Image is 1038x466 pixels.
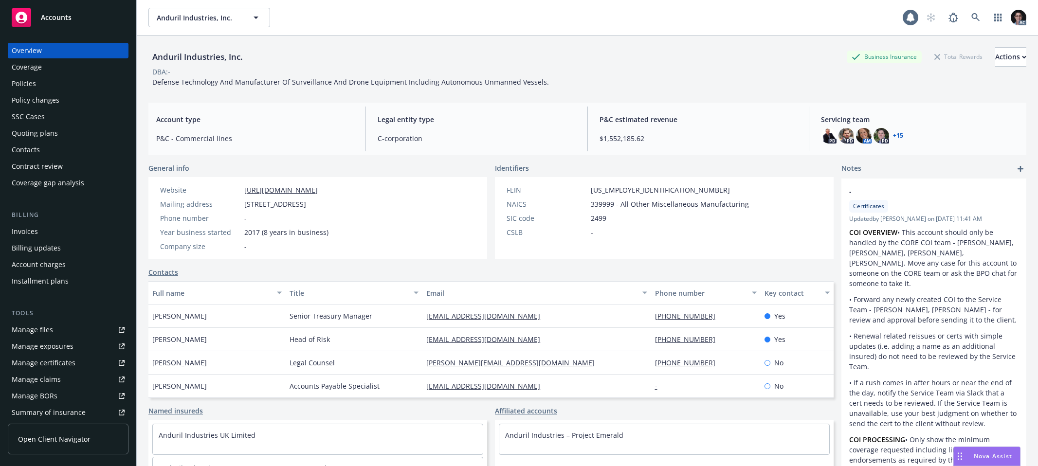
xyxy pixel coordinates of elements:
div: NAICS [507,199,587,209]
span: Notes [841,163,861,175]
a: [EMAIL_ADDRESS][DOMAIN_NAME] [426,335,548,344]
div: Invoices [12,224,38,239]
a: Summary of insurance [8,405,128,420]
div: CSLB [507,227,587,237]
span: Head of Risk [290,334,330,344]
p: • If a rush comes in after hours or near the end of the day, notify the Service Team via Slack th... [849,377,1019,429]
div: Total Rewards [929,51,987,63]
div: Manage certificates [12,355,75,371]
div: Contacts [12,142,40,158]
a: Manage BORs [8,388,128,404]
img: photo [856,128,872,143]
span: No [774,358,783,368]
span: [STREET_ADDRESS] [244,199,306,209]
div: FEIN [507,185,587,195]
a: Quoting plans [8,125,128,141]
button: Email [422,281,651,305]
div: Year business started [160,227,240,237]
button: Key contact [761,281,834,305]
a: SSC Cases [8,109,128,125]
span: - [591,227,593,237]
span: General info [148,163,189,173]
a: Invoices [8,224,128,239]
div: Website [160,185,240,195]
a: Anduril Industries UK Limited [159,430,255,440]
a: [EMAIL_ADDRESS][DOMAIN_NAME] [426,311,548,321]
div: DBA: - [152,67,170,77]
div: Key contact [765,288,819,298]
span: 2499 [591,213,606,223]
div: Phone number [160,213,240,223]
div: Title [290,288,408,298]
span: 339999 - All Other Miscellaneous Manufacturing [591,199,749,209]
div: Summary of insurance [12,405,86,420]
span: - [849,186,993,197]
span: [PERSON_NAME] [152,358,207,368]
a: Accounts [8,4,128,31]
span: Accounts [41,14,72,21]
a: Contacts [8,142,128,158]
a: Contacts [148,267,178,277]
span: Updated by [PERSON_NAME] on [DATE] 11:41 AM [849,215,1019,223]
span: [PERSON_NAME] [152,381,207,391]
span: Legal entity type [378,114,575,125]
a: Manage files [8,322,128,338]
a: [URL][DOMAIN_NAME] [244,185,318,195]
a: [PHONE_NUMBER] [655,358,723,367]
div: Policy changes [12,92,59,108]
span: Senior Treasury Manager [290,311,372,321]
a: Manage exposures [8,339,128,354]
div: Manage files [12,322,53,338]
a: Overview [8,43,128,58]
button: Anduril Industries, Inc. [148,8,270,27]
a: Policy changes [8,92,128,108]
span: Nova Assist [974,452,1012,460]
p: • Renewal related reissues or certs with simple updates (i.e. adding a name as an additional insu... [849,331,1019,372]
div: Policies [12,76,36,91]
div: Company size [160,241,240,251]
button: Phone number [651,281,761,305]
div: Email [426,288,636,298]
p: • This account should only be handled by the CORE COI team - [PERSON_NAME], [PERSON_NAME], [PERSO... [849,227,1019,288]
a: [EMAIL_ADDRESS][DOMAIN_NAME] [426,381,548,391]
a: Named insureds [148,406,203,416]
div: Anduril Industries, Inc. [148,51,247,63]
span: Yes [774,311,785,321]
a: [PERSON_NAME][EMAIL_ADDRESS][DOMAIN_NAME] [426,358,602,367]
a: Manage claims [8,372,128,387]
div: Phone number [655,288,746,298]
a: Account charges [8,257,128,272]
strong: COI PROCESSING [849,435,905,444]
img: photo [1011,10,1026,25]
span: Certificates [853,202,884,211]
div: Account charges [12,257,66,272]
span: Legal Counsel [290,358,335,368]
span: Accounts Payable Specialist [290,381,380,391]
div: Contract review [12,159,63,174]
div: Actions [995,48,1026,66]
span: [PERSON_NAME] [152,334,207,344]
div: Full name [152,288,271,298]
span: Account type [156,114,354,125]
a: Start snowing [921,8,941,27]
strong: COI OVERVIEW [849,228,897,237]
a: Switch app [988,8,1008,27]
a: Policies [8,76,128,91]
div: Manage claims [12,372,61,387]
span: [US_EMPLOYER_IDENTIFICATION_NUMBER] [591,185,730,195]
div: Drag to move [954,447,966,466]
a: Billing updates [8,240,128,256]
span: C-corporation [378,133,575,143]
div: Coverage gap analysis [12,175,84,191]
button: Actions [995,47,1026,67]
button: Nova Assist [953,447,1020,466]
a: - [655,381,665,391]
a: remove [1007,186,1019,198]
a: Manage certificates [8,355,128,371]
div: Business Insurance [847,51,922,63]
span: No [774,381,783,391]
span: - [244,213,247,223]
span: $1,552,185.62 [600,133,797,143]
div: Manage BORs [12,388,57,404]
